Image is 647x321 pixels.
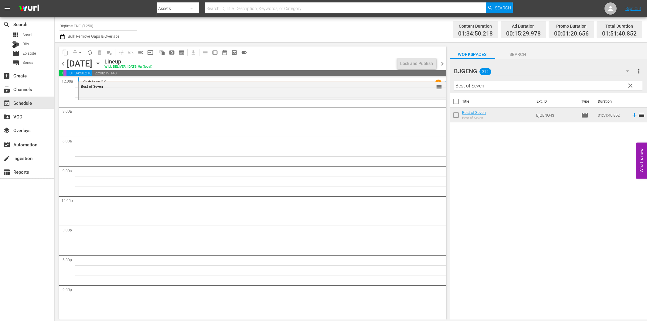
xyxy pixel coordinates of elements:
[62,50,68,56] span: content_copy
[635,64,642,78] button: more_vert
[3,72,10,80] span: add_box
[627,82,634,89] span: clear
[95,48,104,57] span: Select an event to delete
[625,6,641,11] a: Sign Out
[59,60,67,67] span: chevron_left
[397,58,436,69] button: Lock and Publish
[22,32,32,38] span: Asset
[177,48,186,57] span: Create Series Block
[12,59,19,67] span: Series
[554,30,589,37] span: 00:01:20.656
[581,111,588,119] span: Episode
[12,31,19,39] span: Asset
[231,50,237,56] span: preview_outlined
[636,142,647,179] button: Open Feedback Widget
[210,48,220,57] span: Week Calendar View
[625,80,635,90] button: clear
[439,60,446,67] span: chevron_right
[462,93,533,110] th: Title
[138,50,144,56] span: menu_open
[104,48,114,57] span: Clear Lineup
[631,112,638,118] svg: Add to Schedule
[3,113,10,121] span: create_new_folder
[67,59,92,69] div: [DATE]
[458,30,493,37] span: 01:34:50.218
[15,2,44,16] img: ans4CAIJ8jUAAAAAAAAAAAAAAAAAAAAAAAAgQb4GAAAAAAAAAAAAAAAAAAAAAAAAJMjXAAAAAAAAAAAAAAAAAAAAAAAAgAT5G...
[533,93,577,110] th: Ext. ID
[3,141,10,149] span: movie_filter
[3,100,10,107] span: event_available
[22,41,29,47] span: Bits
[83,80,106,85] p: Subject 36
[145,48,155,57] span: Update Metadata from Key Asset
[85,48,95,57] span: Loop Content
[602,22,637,30] div: Total Duration
[495,2,511,13] span: Search
[506,22,541,30] div: Ad Duration
[436,84,442,90] span: reorder
[436,84,442,90] button: reorder
[12,50,19,57] span: Episode
[4,5,11,12] span: menu
[77,50,83,56] span: arrow_drop_down
[92,70,446,76] span: 22:08:19.148
[400,58,433,69] div: Lock and Publish
[577,93,594,110] th: Type
[3,155,10,162] span: create
[22,60,33,66] span: Series
[22,50,36,56] span: Episode
[104,58,152,65] div: Lineup
[147,50,153,56] span: input
[106,50,112,56] span: playlist_remove_outlined
[222,50,228,56] span: date_range_outlined
[3,86,10,93] span: Channels
[72,50,78,56] span: compress
[67,34,120,39] span: Bulk Remove Gaps & Overlaps
[198,46,210,58] span: Day Calendar View
[59,70,63,76] span: 00:15:29.978
[81,84,103,89] span: Best of Seven
[638,111,645,118] span: reorder
[3,169,10,176] span: table_chart
[554,22,589,30] div: Promo Duration
[63,70,66,76] span: 00:01:20.656
[462,116,486,120] div: Best of Seven
[486,2,513,13] button: Search
[602,30,637,37] span: 01:51:40.852
[458,22,493,30] div: Content Duration
[495,51,541,58] span: Search
[60,48,70,57] span: Copy Lineup
[437,80,439,84] p: 1
[239,48,249,57] span: 24 hours Lineup View is ON
[104,65,152,69] div: WILL DELIVER: [DATE] 9a (local)
[3,21,10,28] span: Search
[114,46,126,58] span: Customize Events
[12,41,19,48] div: Bits
[450,51,495,58] span: Workspaces
[454,63,635,80] div: BJGENG
[159,50,165,56] span: auto_awesome_motion_outlined
[179,50,185,56] span: subtitles_outlined
[169,50,175,56] span: pageview_outlined
[212,50,218,56] span: calendar_view_week_outlined
[506,30,541,37] span: 00:15:29.978
[534,108,579,122] td: BjGENG43
[241,50,247,56] span: toggle_on
[594,93,631,110] th: Duration
[635,67,642,75] span: more_vert
[167,48,177,57] span: Create Search Block
[66,70,92,76] span: 01:34:50.218
[126,48,136,57] span: Revert to Primary Episode
[462,110,486,115] a: Best of Seven
[186,46,198,58] span: Download as CSV
[3,127,10,134] span: layers
[87,50,93,56] span: autorenew_outlined
[220,48,230,57] span: Month Calendar View
[595,108,629,122] td: 01:51:40.852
